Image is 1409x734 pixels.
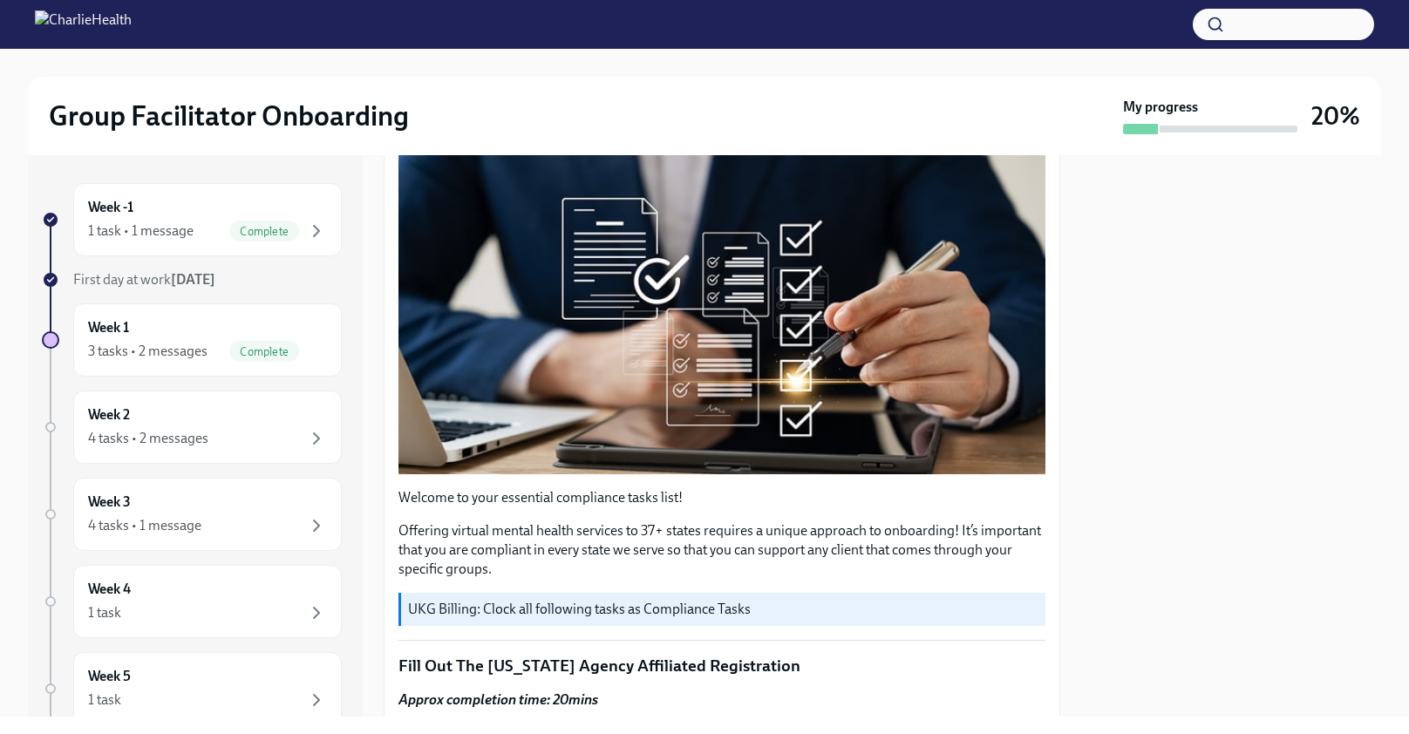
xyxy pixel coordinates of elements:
[42,183,342,256] a: Week -11 task • 1 messageComplete
[88,198,133,217] h6: Week -1
[88,318,129,337] h6: Week 1
[398,521,1045,579] p: Offering virtual mental health services to 37+ states requires a unique approach to onboarding! I...
[88,221,194,241] div: 1 task • 1 message
[88,690,121,710] div: 1 task
[171,271,215,288] strong: [DATE]
[42,652,342,725] a: Week 51 task
[398,691,598,708] strong: Approx completion time: 20mins
[88,516,201,535] div: 4 tasks • 1 message
[88,342,208,361] div: 3 tasks • 2 messages
[73,271,215,288] span: First day at work
[42,270,342,289] a: First day at work[DATE]
[88,580,131,599] h6: Week 4
[1123,98,1198,117] strong: My progress
[398,136,1045,473] button: Zoom image
[42,478,342,551] a: Week 34 tasks • 1 message
[229,225,299,238] span: Complete
[42,303,342,377] a: Week 13 tasks • 2 messagesComplete
[88,603,121,622] div: 1 task
[42,565,342,638] a: Week 41 task
[1311,100,1360,132] h3: 20%
[88,667,131,686] h6: Week 5
[42,391,342,464] a: Week 24 tasks • 2 messages
[35,10,132,38] img: CharlieHealth
[49,99,409,133] h2: Group Facilitator Onboarding
[408,600,1038,619] p: UKG Billing: Clock all following tasks as Compliance Tasks
[88,429,208,448] div: 4 tasks • 2 messages
[88,493,131,512] h6: Week 3
[88,405,130,425] h6: Week 2
[398,655,1045,677] p: Fill Out The [US_STATE] Agency Affiliated Registration
[229,345,299,358] span: Complete
[398,488,1045,507] p: Welcome to your essential compliance tasks list!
